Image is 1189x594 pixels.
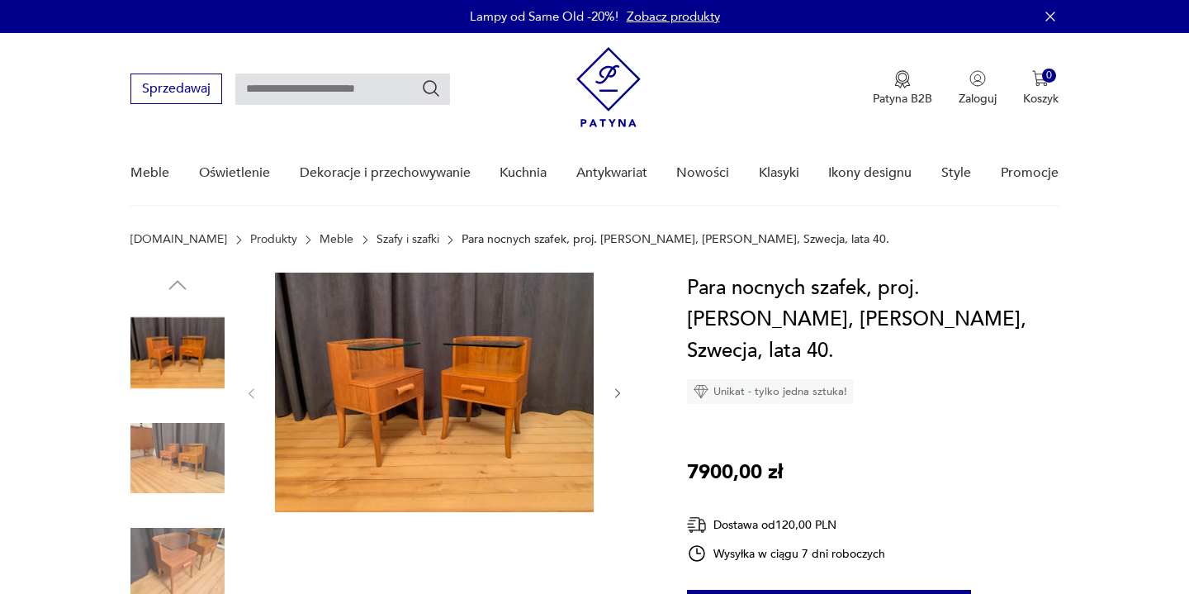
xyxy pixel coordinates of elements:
[421,78,441,98] button: Szukaj
[130,84,222,96] a: Sprzedawaj
[959,91,997,107] p: Zaloguj
[1023,70,1059,107] button: 0Koszyk
[576,47,641,127] img: Patyna - sklep z meblami i dekoracjami vintage
[873,91,932,107] p: Patyna B2B
[130,74,222,104] button: Sprzedawaj
[320,233,353,246] a: Meble
[1042,69,1056,83] div: 0
[687,273,1058,367] h1: Para nocnych szafek, proj. [PERSON_NAME], [PERSON_NAME], Szwecja, lata 40.
[694,384,708,399] img: Ikona diamentu
[894,70,911,88] img: Ikona medalu
[969,70,986,87] img: Ikonka użytkownika
[275,273,594,512] img: Zdjęcie produktu Para nocnych szafek, proj. Axel Larsson, Bodafors, Szwecja, lata 40.
[250,233,297,246] a: Produkty
[687,515,707,535] img: Ikona dostawy
[377,233,439,246] a: Szafy i szafki
[873,70,932,107] button: Patyna B2B
[576,141,647,205] a: Antykwariat
[130,233,227,246] a: [DOMAIN_NAME]
[130,141,169,205] a: Meble
[470,8,618,25] p: Lampy od Same Old -20%!
[1001,141,1059,205] a: Promocje
[828,141,912,205] a: Ikony designu
[687,457,783,488] p: 7900,00 zł
[687,544,885,563] div: Wysyłka w ciągu 7 dni roboczych
[199,141,270,205] a: Oświetlenie
[1023,91,1059,107] p: Koszyk
[130,306,225,400] img: Zdjęcie produktu Para nocnych szafek, proj. Axel Larsson, Bodafors, Szwecja, lata 40.
[959,70,997,107] button: Zaloguj
[1032,70,1049,87] img: Ikona koszyka
[759,141,799,205] a: Klasyki
[687,379,854,404] div: Unikat - tylko jedna sztuka!
[500,141,547,205] a: Kuchnia
[687,515,885,535] div: Dostawa od 120,00 PLN
[300,141,471,205] a: Dekoracje i przechowywanie
[941,141,971,205] a: Style
[130,411,225,506] img: Zdjęcie produktu Para nocnych szafek, proj. Axel Larsson, Bodafors, Szwecja, lata 40.
[462,233,889,246] p: Para nocnych szafek, proj. [PERSON_NAME], [PERSON_NAME], Szwecja, lata 40.
[627,8,720,25] a: Zobacz produkty
[676,141,729,205] a: Nowości
[873,70,932,107] a: Ikona medaluPatyna B2B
